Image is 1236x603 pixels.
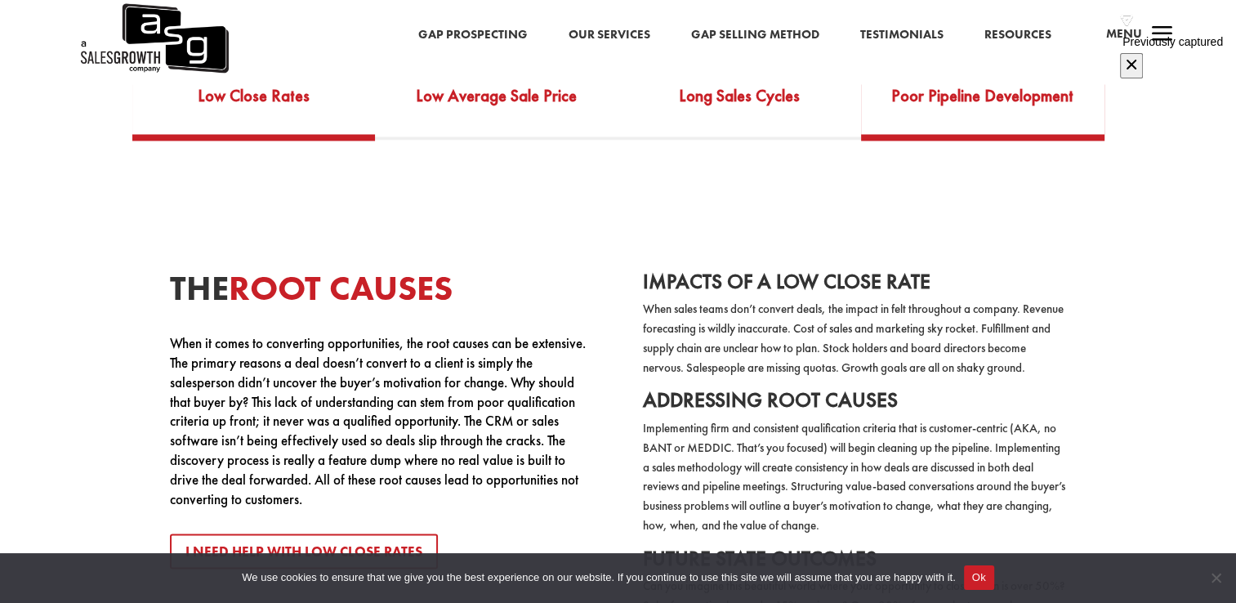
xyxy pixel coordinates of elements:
span: No [1207,569,1224,586]
a: Poor Pipeline Development [861,78,1104,134]
span: We use cookies to ensure that we give you the best experience on our website. If you continue to ... [242,569,955,586]
a: Gap Prospecting [418,25,528,46]
a: Our Services [569,25,650,46]
a: Low Average Sale Price [375,78,618,134]
a: Gap Selling Method [691,25,819,46]
h4: Future State Outcomes [643,547,1067,577]
a: Testimonials [860,25,944,46]
a: Resources [984,25,1051,46]
span: Root Causes [229,265,453,310]
button: Ok [964,565,994,590]
p: When it comes to converting opportunities, the root causes can be extensive. The primary reasons ... [170,333,594,508]
p: Implementing firm and consistent qualification criteria that is customer-centric (AKA, no BANT or... [643,418,1067,547]
h4: Addressing Root Causes [643,389,1067,418]
a: I Need Help with Low Close Rates [170,534,438,569]
span: a [1146,19,1179,51]
p: When sales teams don’t convert deals, the impact in felt throughout a company. Revenue forecastin... [643,299,1067,389]
h3: The [170,270,594,314]
span: Menu [1106,25,1142,42]
a: Low Close Rates [132,78,376,134]
a: Long Sales Cycles [618,78,862,134]
h4: Impacts of a Low Close Rate [643,270,1067,300]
